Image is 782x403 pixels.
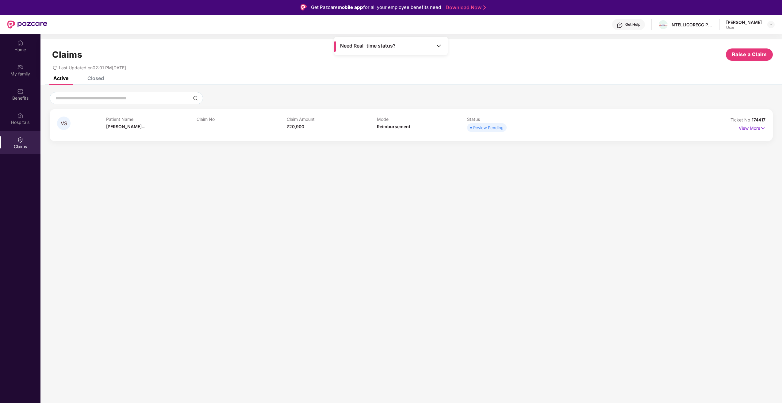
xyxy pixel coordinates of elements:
[670,22,713,28] div: INTELLICORECG PRIVATE LIMITED
[53,65,57,70] span: redo
[726,25,762,30] div: User
[301,4,307,10] img: Logo
[732,51,767,58] span: Raise a Claim
[87,75,104,81] div: Closed
[739,123,765,132] p: View More
[287,124,304,129] span: ₹20,900
[467,117,557,122] p: Status
[436,43,442,49] img: Toggle Icon
[338,4,363,10] strong: mobile app
[52,49,82,60] h1: Claims
[59,65,126,70] span: Last Updated on 02:01 PM[DATE]
[17,40,23,46] img: svg+xml;base64,PHN2ZyBpZD0iSG9tZSIgeG1sbnM9Imh0dHA6Ly93d3cudzMub3JnLzIwMDAvc3ZnIiB3aWR0aD0iMjAiIG...
[61,121,67,126] span: VS
[483,4,486,11] img: Stroke
[726,48,773,61] button: Raise a Claim
[197,117,287,122] p: Claim No
[7,21,47,29] img: New Pazcare Logo
[340,43,396,49] span: Need Real-time status?
[53,75,68,81] div: Active
[377,117,467,122] p: Mode
[17,88,23,94] img: svg+xml;base64,PHN2ZyBpZD0iQmVuZWZpdHMiIHhtbG5zPSJodHRwOi8vd3d3LnczLm9yZy8yMDAwL3N2ZyIgd2lkdGg9Ij...
[617,22,623,28] img: svg+xml;base64,PHN2ZyBpZD0iSGVscC0zMngzMiIgeG1sbnM9Imh0dHA6Ly93d3cudzMub3JnLzIwMDAvc3ZnIiB3aWR0aD...
[197,124,199,129] span: -
[446,4,484,11] a: Download Now
[752,117,765,122] span: 174417
[17,113,23,119] img: svg+xml;base64,PHN2ZyBpZD0iSG9zcGl0YWxzIiB4bWxucz0iaHR0cDovL3d3dy53My5vcmcvMjAwMC9zdmciIHdpZHRoPS...
[625,22,640,27] div: Get Help
[311,4,441,11] div: Get Pazcare for all your employee benefits need
[17,137,23,143] img: svg+xml;base64,PHN2ZyBpZD0iQ2xhaW0iIHhtbG5zPSJodHRwOi8vd3d3LnczLm9yZy8yMDAwL3N2ZyIgd2lkdGg9IjIwIi...
[726,19,762,25] div: [PERSON_NAME]
[730,117,752,122] span: Ticket No
[193,96,198,101] img: svg+xml;base64,PHN2ZyBpZD0iU2VhcmNoLTMyeDMyIiB4bWxucz0iaHR0cDovL3d3dy53My5vcmcvMjAwMC9zdmciIHdpZH...
[17,64,23,70] img: svg+xml;base64,PHN2ZyB3aWR0aD0iMjAiIGhlaWdodD0iMjAiIHZpZXdCb3g9IjAgMCAyMCAyMCIgZmlsbD0ibm9uZSIgeG...
[473,125,504,131] div: Review Pending
[769,22,773,27] img: svg+xml;base64,PHN2ZyBpZD0iRHJvcGRvd24tMzJ4MzIiIHhtbG5zPSJodHRwOi8vd3d3LnczLm9yZy8yMDAwL3N2ZyIgd2...
[106,117,196,122] p: Patient Name
[659,24,668,26] img: WhatsApp%20Image%202024-01-25%20at%2012.57.49%20PM.jpeg
[106,124,145,129] span: [PERSON_NAME]...
[760,125,765,132] img: svg+xml;base64,PHN2ZyB4bWxucz0iaHR0cDovL3d3dy53My5vcmcvMjAwMC9zdmciIHdpZHRoPSIxNyIgaGVpZ2h0PSIxNy...
[287,117,377,122] p: Claim Amount
[377,124,410,129] span: Reimbursement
